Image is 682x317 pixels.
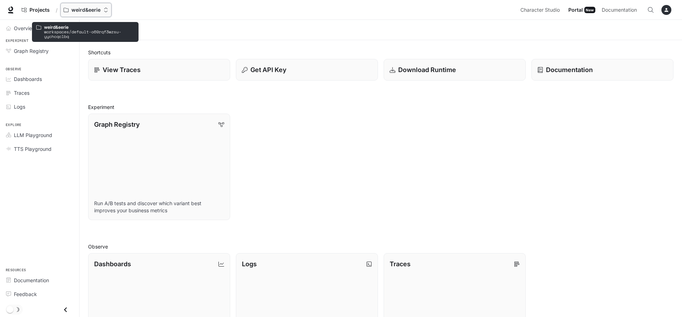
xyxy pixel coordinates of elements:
a: PortalNew [565,3,598,17]
a: View Traces [88,59,230,81]
div: / [53,6,60,14]
p: Dashboards [94,259,131,269]
button: Close drawer [58,302,74,317]
span: Character Studio [520,6,560,15]
a: Go to projects [18,3,53,17]
span: Feedback [14,290,37,298]
span: Dark mode toggle [6,305,13,313]
a: Documentation [3,274,76,286]
a: Logs [3,100,76,113]
button: Open Command Menu [644,3,658,17]
span: LLM Playground [14,131,52,139]
h2: Experiment [88,103,673,111]
a: Graph RegistryRun A/B tests and discover which variant best improves your business metrics [88,114,230,220]
a: TTS Playground [3,143,76,155]
span: Dashboards [14,75,42,83]
p: weird&eerie [44,25,134,29]
span: Logs [14,103,25,110]
a: Documentation [531,59,673,81]
a: Overview [3,22,76,34]
p: workspaces/default-o69rqf3wzsu-yychcqclbq [44,29,134,39]
p: View Traces [103,65,141,75]
span: TTS Playground [14,145,52,153]
a: Feedback [3,288,76,300]
p: Download Runtime [398,65,456,75]
a: Documentation [599,3,642,17]
div: New [584,7,595,13]
a: LLM Playground [3,129,76,141]
a: Graph Registry [3,45,76,57]
span: Projects [29,7,50,13]
p: Traces [390,259,411,269]
span: Portal [568,6,583,15]
a: Traces [3,87,76,99]
button: Get API Key [236,59,378,81]
span: Documentation [602,6,637,15]
p: Get API Key [250,65,286,75]
h2: Observe [88,243,673,250]
span: Graph Registry [14,47,49,55]
h2: Shortcuts [88,49,673,56]
p: weird&eerie [71,7,101,13]
p: Graph Registry [94,120,140,129]
a: Character Studio [518,3,565,17]
a: Download Runtime [384,59,526,81]
span: Overview [14,24,36,32]
p: Run A/B tests and discover which variant best improves your business metrics [94,200,224,214]
p: Logs [242,259,257,269]
span: Documentation [14,277,49,284]
button: Open workspace menu [60,3,112,17]
a: Dashboards [3,73,76,85]
p: Documentation [546,65,593,75]
span: Traces [14,89,29,97]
